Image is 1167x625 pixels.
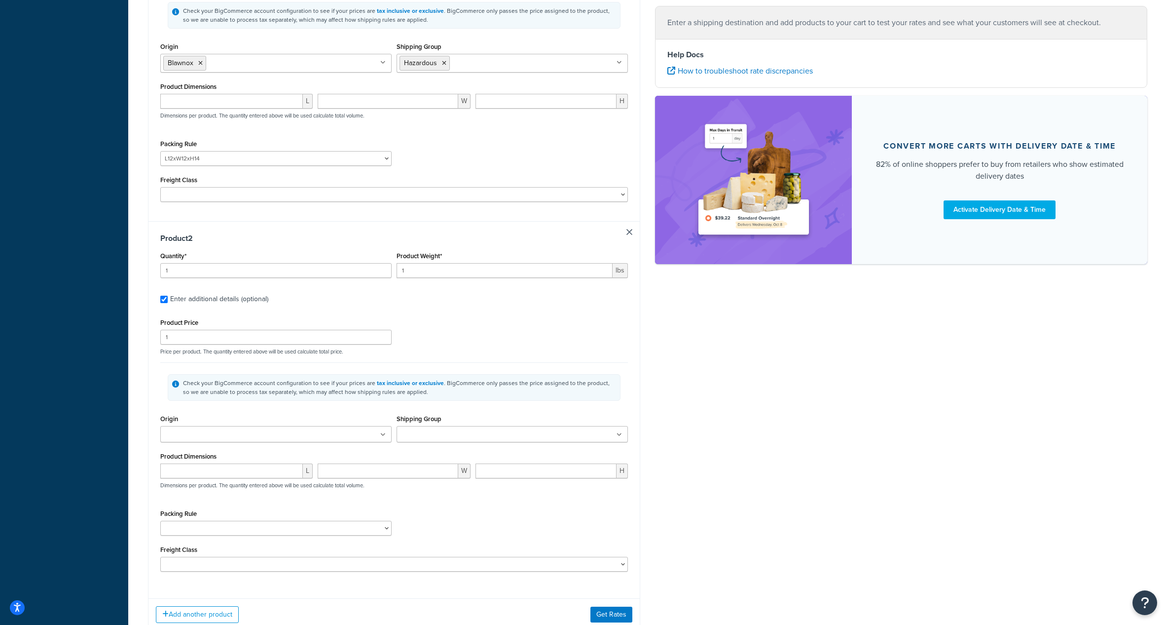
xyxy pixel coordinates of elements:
[158,112,365,119] p: Dimensions per product. The quantity entered above will be used calculate total volume.
[613,263,628,278] span: lbs
[160,296,168,303] input: Enter additional details (optional)
[168,58,193,68] span: Blawnox
[458,94,471,109] span: W
[160,319,198,326] label: Product Price
[160,546,197,553] label: Freight Class
[590,607,632,623] button: Get Rates
[160,140,197,148] label: Packing Rule
[183,6,616,24] div: Check your BigCommerce account configuration to see if your prices are . BigCommerce only passes ...
[883,141,1116,151] div: Convert more carts with delivery date & time
[1132,590,1157,615] button: Open Resource Center
[397,263,613,278] input: 0.00
[160,510,197,517] label: Packing Rule
[667,16,1135,30] p: Enter a shipping destination and add products to your cart to test your rates and see what your c...
[397,415,441,423] label: Shipping Group
[377,379,444,388] a: tax inclusive or exclusive
[617,464,628,478] span: H
[626,229,632,235] a: Remove Item
[667,65,813,77] a: How to troubleshoot rate discrepancies
[397,43,441,50] label: Shipping Group
[303,464,313,478] span: L
[944,200,1056,219] a: Activate Delivery Date & Time
[160,252,186,260] label: Quantity*
[404,58,437,68] span: Hazardous
[160,263,392,278] input: 0
[667,49,1135,61] h4: Help Docs
[458,464,471,478] span: W
[875,158,1124,182] div: 82% of online shoppers prefer to buy from retailers who show estimated delivery dates
[160,43,178,50] label: Origin
[397,252,442,260] label: Product Weight*
[160,453,217,460] label: Product Dimensions
[160,234,628,243] h3: Product 2
[617,94,628,109] span: H
[377,6,444,15] a: tax inclusive or exclusive
[303,94,313,109] span: L
[156,606,239,623] button: Add another product
[170,292,268,306] div: Enter additional details (optional)
[158,482,365,489] p: Dimensions per product. The quantity entered above will be used calculate total volume.
[160,176,197,184] label: Freight Class
[160,83,217,90] label: Product Dimensions
[160,415,178,423] label: Origin
[692,111,815,249] img: feature-image-ddt-36eae7f7280da8017bfb280eaccd9c446f90b1fe08728e4019434db127062ab4.png
[158,348,630,355] p: Price per product. The quantity entered above will be used calculate total price.
[183,379,616,396] div: Check your BigCommerce account configuration to see if your prices are . BigCommerce only passes ...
